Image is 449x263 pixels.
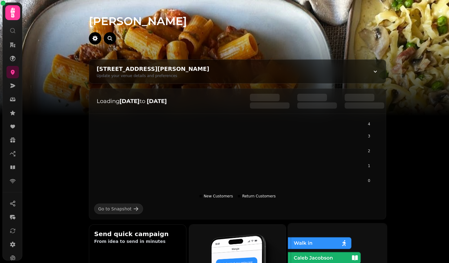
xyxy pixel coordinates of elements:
tspan: 0 [368,179,370,183]
h2: Send quick campaign [94,230,181,238]
strong: [DATE] [147,98,167,105]
a: Go to Snapshot [94,204,143,214]
strong: [DATE] [120,98,140,105]
p: Loading to [97,97,238,106]
div: [STREET_ADDRESS][PERSON_NAME] [97,65,209,73]
div: Update your venue details and preferences [97,73,209,78]
tspan: 3 [368,134,370,138]
div: New Customers [199,194,233,199]
tspan: 1 [368,164,370,168]
p: From idea to send in minutes [94,238,181,244]
div: Return Customers [238,194,276,199]
div: Go to Snapshot [98,206,132,212]
tspan: 2 [368,149,370,153]
tspan: 4 [368,122,370,126]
